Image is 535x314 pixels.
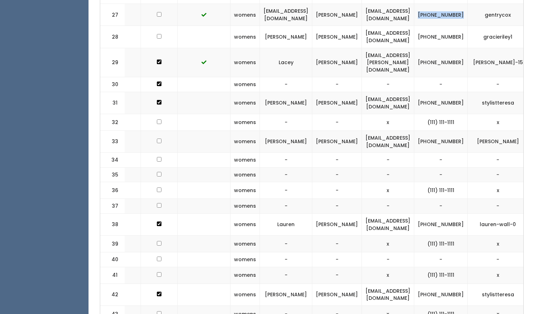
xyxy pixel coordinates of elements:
td: 31 [100,92,125,114]
td: [PHONE_NUMBER] [414,284,468,305]
td: womens [230,284,260,305]
td: [PERSON_NAME] [312,4,362,26]
td: x [362,236,414,252]
td: - [312,236,362,252]
td: [PERSON_NAME] [468,131,528,153]
td: 42 [100,284,125,305]
td: 41 [100,267,125,284]
td: - [260,167,312,182]
td: - [260,114,312,131]
td: (111) 111-1111 [414,182,468,199]
td: 27 [100,4,125,26]
td: 35 [100,167,125,182]
td: womens [230,153,260,168]
td: x [362,182,414,199]
td: - [414,252,468,267]
td: Lacey [260,48,312,77]
td: 29 [100,48,125,77]
td: 33 [100,131,125,153]
td: x [468,114,528,131]
td: [PHONE_NUMBER] [414,48,468,77]
td: [PHONE_NUMBER] [414,4,468,26]
td: - [362,199,414,214]
td: - [312,77,362,92]
td: [PERSON_NAME] [260,26,312,48]
td: [PHONE_NUMBER] [414,131,468,153]
td: stylistteresa [468,284,528,305]
td: womens [230,214,260,236]
td: womens [230,92,260,114]
td: - [468,153,528,168]
td: stylistteresa [468,92,528,114]
td: 30 [100,77,125,92]
td: - [414,199,468,214]
td: [EMAIL_ADDRESS][PERSON_NAME][DOMAIN_NAME] [362,48,414,77]
td: - [468,252,528,267]
td: [PERSON_NAME] [260,131,312,153]
td: - [468,77,528,92]
td: - [468,167,528,182]
td: - [312,199,362,214]
td: - [468,199,528,214]
td: - [414,167,468,182]
td: x [362,114,414,131]
td: [EMAIL_ADDRESS][DOMAIN_NAME] [362,4,414,26]
td: - [362,77,414,92]
td: Lauren [260,214,312,236]
td: - [260,77,312,92]
td: gracieriley1 [468,26,528,48]
td: womens [230,252,260,267]
td: - [260,199,312,214]
td: (111) 111-1111 [414,114,468,131]
td: womens [230,267,260,284]
td: [PERSON_NAME] [260,92,312,114]
td: [PERSON_NAME] [260,284,312,305]
td: [EMAIL_ADDRESS][DOMAIN_NAME] [362,214,414,236]
td: [EMAIL_ADDRESS][DOMAIN_NAME] [362,131,414,153]
td: x [468,182,528,199]
td: (111) 111-1111 [414,236,468,252]
td: [PHONE_NUMBER] [414,26,468,48]
td: womens [230,4,260,26]
td: - [312,252,362,267]
td: [EMAIL_ADDRESS][DOMAIN_NAME] [362,26,414,48]
td: - [260,153,312,168]
td: [PERSON_NAME] [312,92,362,114]
td: womens [230,182,260,199]
td: 40 [100,252,125,267]
td: - [362,153,414,168]
td: [PERSON_NAME] [312,26,362,48]
td: [EMAIL_ADDRESS][DOMAIN_NAME] [362,92,414,114]
td: - [312,267,362,284]
td: gentrycox [468,4,528,26]
td: [PERSON_NAME] [312,48,362,77]
td: - [414,153,468,168]
td: 39 [100,236,125,252]
td: [PHONE_NUMBER] [414,214,468,236]
td: - [312,167,362,182]
td: womens [230,26,260,48]
td: 38 [100,214,125,236]
td: 32 [100,114,125,131]
td: lauren-wall-0 [468,214,528,236]
td: - [312,114,362,131]
td: womens [230,199,260,214]
td: x [468,267,528,284]
td: (111) 111-1111 [414,267,468,284]
td: 34 [100,153,125,168]
td: - [362,252,414,267]
td: - [414,77,468,92]
td: womens [230,167,260,182]
td: [EMAIL_ADDRESS][DOMAIN_NAME] [260,4,312,26]
td: [EMAIL_ADDRESS][DOMAIN_NAME] [362,284,414,305]
td: womens [230,114,260,131]
td: [PERSON_NAME] [312,131,362,153]
td: [PERSON_NAME]-15 [468,48,528,77]
td: x [468,236,528,252]
td: [PERSON_NAME] [312,284,362,305]
td: womens [230,77,260,92]
td: - [312,153,362,168]
td: womens [230,236,260,252]
td: 37 [100,199,125,214]
td: womens [230,48,260,77]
